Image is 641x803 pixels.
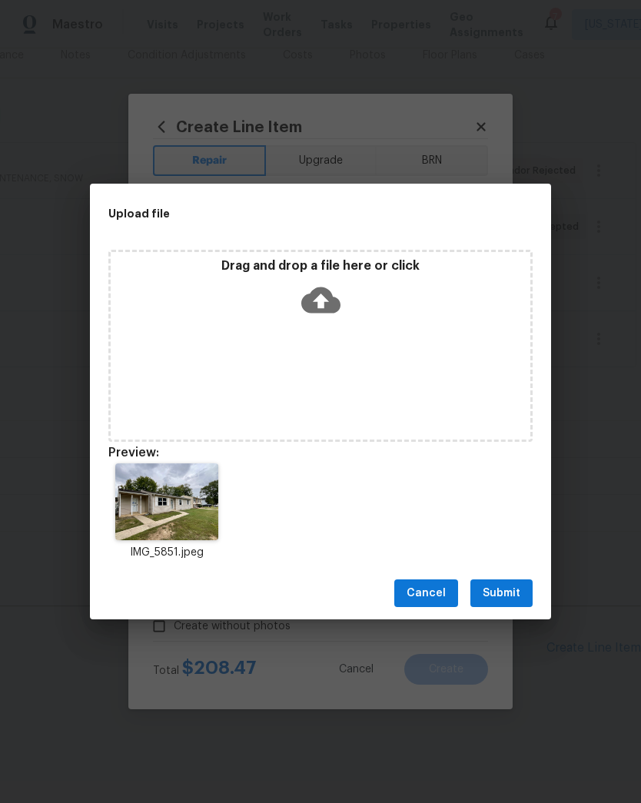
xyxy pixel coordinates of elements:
span: Cancel [407,584,446,603]
p: IMG_5851.jpeg [108,545,225,561]
img: 2Q== [115,463,218,540]
button: Submit [470,579,533,608]
span: Submit [483,584,520,603]
p: Drag and drop a file here or click [111,258,530,274]
h2: Upload file [108,205,463,222]
button: Cancel [394,579,458,608]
